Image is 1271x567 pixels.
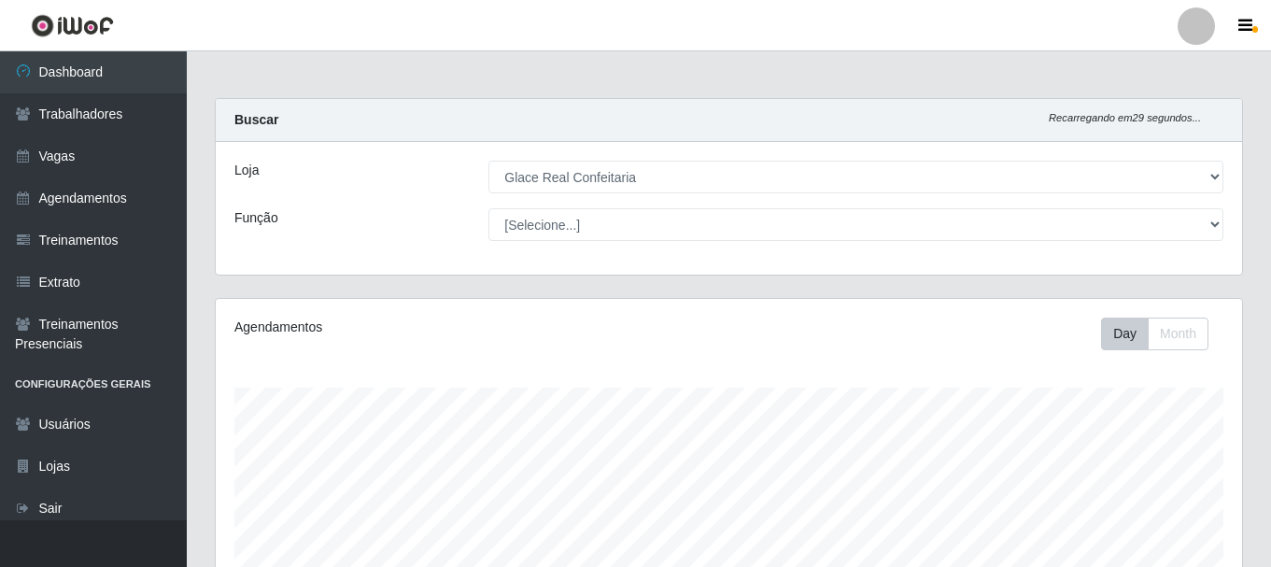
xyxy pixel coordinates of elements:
[234,318,630,337] div: Agendamentos
[1101,318,1223,350] div: Toolbar with button groups
[234,112,278,127] strong: Buscar
[1101,318,1208,350] div: First group
[31,14,114,37] img: CoreUI Logo
[1148,318,1208,350] button: Month
[234,208,278,228] label: Função
[1049,112,1201,123] i: Recarregando em 29 segundos...
[1101,318,1149,350] button: Day
[234,161,259,180] label: Loja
